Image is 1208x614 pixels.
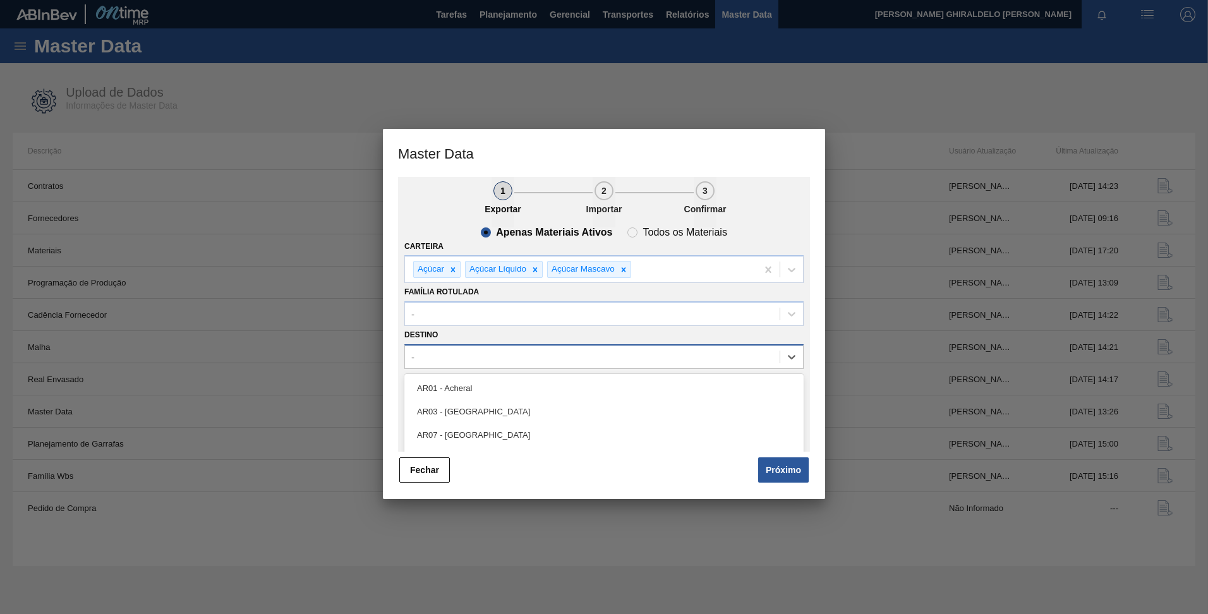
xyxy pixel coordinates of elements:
div: 3 [696,181,715,200]
button: Fechar [399,457,450,483]
div: AR01 - Acheral [404,376,804,400]
label: Carteira [404,242,444,251]
div: Açúcar Líquido [466,262,528,277]
div: - [411,308,414,319]
p: Importar [572,204,636,214]
div: - [411,351,414,362]
label: Família Rotulada [404,287,479,296]
button: Próximo [758,457,809,483]
h3: Master Data [383,129,825,177]
p: Confirmar [673,204,737,214]
button: 2Importar [593,177,615,227]
p: Exportar [471,204,535,214]
label: Origem [404,373,435,382]
button: 3Confirmar [694,177,716,227]
button: 1Exportar [492,177,514,227]
div: AR08 - Quilmes [404,447,804,470]
div: Açúcar Mascavo [548,262,617,277]
clb-radio-button: Apenas Materiais Ativos [481,227,612,238]
label: Destino [404,330,438,339]
div: 1 [493,181,512,200]
div: AR07 - [GEOGRAPHIC_DATA] [404,423,804,447]
div: Açúcar [414,262,446,277]
div: AR03 - [GEOGRAPHIC_DATA] [404,400,804,423]
div: 2 [595,181,613,200]
clb-radio-button: Todos os Materiais [627,227,727,238]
